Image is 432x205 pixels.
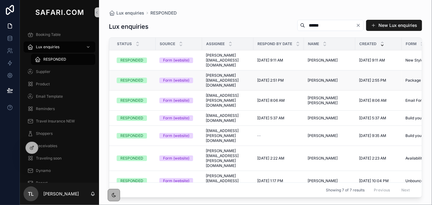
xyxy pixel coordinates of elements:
[359,58,385,63] span: [DATE] 9:11 AM
[24,140,95,152] a: Receivables
[24,91,95,102] a: Email Template
[359,133,398,138] a: [DATE] 9:35 AM
[28,190,34,198] span: TL
[43,57,66,62] span: RESPONDED
[24,128,95,139] a: Shoppers
[34,7,85,17] img: App logo
[36,181,48,186] span: Report
[206,53,250,68] a: [PERSON_NAME][EMAIL_ADDRESS][DOMAIN_NAME]
[150,10,177,16] a: RESPONDED
[257,58,300,63] a: [DATE] 9:11 AM
[36,69,50,74] span: Supplier
[24,116,95,127] a: Travel Insurance NEW
[24,66,95,77] a: Supplier
[36,106,55,111] span: Reminders
[308,116,338,121] span: [PERSON_NAME]
[308,96,352,105] a: [PERSON_NAME] [PERSON_NAME]
[406,41,417,46] span: Form
[308,41,319,46] span: Name
[159,78,198,83] a: Form (website)
[257,133,300,138] a: --
[308,78,338,83] span: [PERSON_NAME]
[120,156,143,161] div: RESPONDED
[36,168,51,173] span: Dynamo
[163,156,189,161] div: Form (website)
[206,148,250,168] a: [PERSON_NAME][EMAIL_ADDRESS][PERSON_NAME][DOMAIN_NAME]
[117,78,152,83] a: RESPONDED
[159,98,198,103] a: Form (website)
[257,58,283,63] span: [DATE] 9:11 AM
[206,113,250,123] a: [EMAIL_ADDRESS][DOMAIN_NAME]
[36,119,75,124] span: Travel Insurance NEW
[163,98,189,103] div: Form (website)
[206,41,225,46] span: Assignee
[359,98,387,103] span: [DATE] 8:06 AM
[308,156,338,161] span: [PERSON_NAME]
[359,98,398,103] a: [DATE] 8:06 AM
[308,133,338,138] span: [PERSON_NAME]
[257,78,300,83] a: [DATE] 2:51 PM
[308,78,352,83] a: [PERSON_NAME]
[159,156,198,161] a: Form (website)
[36,131,53,136] span: Shoppers
[405,98,425,103] span: Email Form
[117,98,152,103] a: RESPONDED
[159,178,198,184] a: Form (website)
[308,58,352,63] a: [PERSON_NAME]
[257,178,283,183] span: [DATE] 1:17 PM
[257,133,261,138] span: --
[120,78,143,83] div: RESPONDED
[159,58,198,63] a: Form (website)
[308,178,338,183] span: [PERSON_NAME]
[24,103,95,114] a: Reminders
[36,82,50,87] span: Product
[257,178,300,183] a: [DATE] 1:17 PM
[160,41,175,46] span: Source
[163,133,189,139] div: Form (website)
[206,93,250,108] a: [EMAIL_ADDRESS][PERSON_NAME][DOMAIN_NAME]
[359,156,398,161] a: [DATE] 2:23 AM
[31,54,95,65] a: RESPONDED
[257,116,300,121] a: [DATE] 5:37 AM
[36,156,62,161] span: Traveling soon
[257,156,300,161] a: [DATE] 2:22 AM
[117,133,152,139] a: RESPONDED
[366,20,422,31] button: New Lux enquiries
[308,178,352,183] a: [PERSON_NAME]
[43,191,79,197] p: [PERSON_NAME]
[36,143,57,148] span: Receivables
[257,116,284,121] span: [DATE] 5:37 AM
[359,133,386,138] span: [DATE] 9:35 AM
[120,115,143,121] div: RESPONDED
[206,128,250,143] a: [EMAIL_ADDRESS][PERSON_NAME][DOMAIN_NAME]
[116,10,144,16] span: Lux enquiries
[359,78,398,83] a: [DATE] 2:55 PM
[257,98,300,103] a: [DATE] 8:06 AM
[326,188,365,193] span: Showing 7 of 7 results
[117,156,152,161] a: RESPONDED
[359,116,386,121] span: [DATE] 5:37 AM
[405,78,431,83] span: Package Form
[117,58,152,63] a: RESPONDED
[20,25,99,183] div: scrollable content
[120,178,143,184] div: RESPONDED
[359,178,389,183] span: [DATE] 10:04 PM
[257,78,284,83] span: [DATE] 2:51 PM
[24,41,95,53] a: Lux enquiries
[206,173,250,188] a: [PERSON_NAME][EMAIL_ADDRESS][DOMAIN_NAME]
[405,178,423,183] span: Unbounce
[359,178,398,183] a: [DATE] 10:04 PM
[308,133,352,138] a: [PERSON_NAME]
[359,41,377,46] span: Created
[36,94,63,99] span: Email Template
[24,153,95,164] a: Traveling soon
[163,78,189,83] div: Form (website)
